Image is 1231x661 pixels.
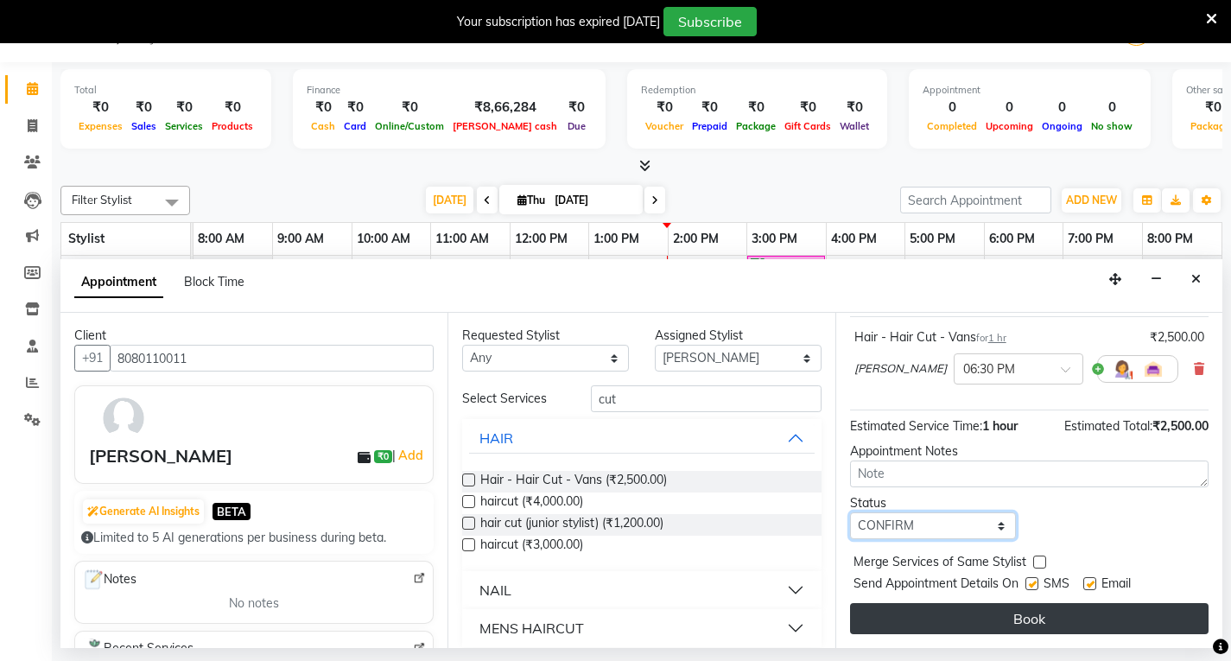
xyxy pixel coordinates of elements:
span: Online/Custom [371,120,448,132]
div: MENS HAIRCUT [479,618,584,639]
span: Block Time [184,274,244,289]
a: 7:00 PM [1063,226,1118,251]
button: ADD NEW [1062,188,1121,213]
img: Hairdresser.png [1112,359,1133,379]
a: 9:00 AM [273,226,328,251]
span: Estimated Service Time: [850,418,982,434]
span: Products [207,120,257,132]
span: [PERSON_NAME] [854,360,947,378]
div: ₹2,500.00 [1150,328,1204,346]
button: NAIL [469,575,814,606]
span: Due [563,120,590,132]
div: Status [850,494,1017,512]
div: ₹0 [161,98,207,118]
span: haircut (₹3,000.00) [480,536,583,557]
a: 4:00 PM [827,226,881,251]
span: Filter Stylist [72,193,132,207]
div: Finance [307,83,592,98]
div: ₹0 [74,98,127,118]
span: hair cut (junior stylist) (₹1,200.00) [480,514,663,536]
span: Email [1101,575,1131,596]
span: ₹2,500.00 [1152,418,1209,434]
span: Services [161,120,207,132]
div: Requested Stylist [462,327,629,345]
button: HAIR [469,423,814,454]
span: SMS [1044,575,1069,596]
span: Stylist [68,231,105,246]
button: Close [1183,266,1209,293]
div: Assigned Stylist [655,327,822,345]
span: Merge Services of Same Stylist [853,553,1026,575]
input: Search by Name/Mobile/Email/Code [110,345,434,372]
div: ₹0 [641,98,688,118]
img: Interior.png [1143,359,1164,379]
div: Your subscription has expired [DATE] [457,13,660,31]
div: ₹0 [339,98,371,118]
div: 0 [981,98,1037,118]
div: [PERSON_NAME] [89,443,232,469]
span: haircut (₹4,000.00) [480,493,583,514]
span: [PERSON_NAME] cash [448,120,562,132]
div: 0 [1087,98,1137,118]
button: MENS HAIRCUT [469,613,814,644]
div: ₹0 [688,98,732,118]
button: +91 [74,345,111,372]
span: Thu [513,194,549,207]
span: Package [732,120,780,132]
a: 10:00 AM [352,226,415,251]
div: Redemption [641,83,873,98]
div: 0 [923,98,981,118]
div: NAIL [479,580,511,601]
span: Gift Cards [780,120,835,132]
span: ₹0 [374,450,392,464]
div: 0 [1037,98,1087,118]
div: Limited to 5 AI generations per business during beta. [81,529,427,547]
div: ₹0 [780,98,835,118]
span: [DATE] [426,187,473,213]
span: Sales [127,120,161,132]
div: ₹8,66,284 [448,98,562,118]
small: for [976,332,1006,344]
button: Generate AI Insights [83,499,204,524]
span: | [392,445,426,466]
span: Upcoming [981,120,1037,132]
span: No show [1087,120,1137,132]
span: Appointment [74,267,163,298]
div: ₹0 [207,98,257,118]
div: HAIR [479,428,513,448]
a: 3:00 PM [747,226,802,251]
a: 2:00 PM [669,226,723,251]
span: Card [339,120,371,132]
span: Completed [923,120,981,132]
div: ₹0 [732,98,780,118]
span: Ongoing [1037,120,1087,132]
span: 1 hr [988,332,1006,344]
span: ADD NEW [1066,194,1117,207]
div: [PERSON_NAME], TK01, 03:00 PM-04:00 PM, Hair - Hair Cut - Vans [749,258,823,275]
span: Wallet [835,120,873,132]
div: ₹0 [371,98,448,118]
span: Send Appointment Details On [853,575,1018,596]
div: ₹0 [835,98,873,118]
a: 11:00 AM [431,226,493,251]
span: Cash [307,120,339,132]
span: Recent Services [82,639,194,659]
a: 1:00 PM [589,226,644,251]
div: Appointment Notes [850,442,1209,461]
div: Hair - Hair Cut - Vans [854,328,1006,346]
span: Estimated Total: [1064,418,1152,434]
div: Total [74,83,257,98]
div: ₹0 [562,98,592,118]
span: No notes [229,594,279,613]
a: 5:00 PM [905,226,960,251]
span: 1 hour [982,418,1018,434]
span: BETA [213,503,251,519]
a: Add [396,445,426,466]
span: Voucher [641,120,688,132]
div: Client [74,327,434,345]
input: 2025-09-04 [549,187,636,213]
a: 12:00 PM [511,226,572,251]
span: Prepaid [688,120,732,132]
input: Search by service name [591,385,822,412]
input: Search Appointment [900,187,1051,213]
